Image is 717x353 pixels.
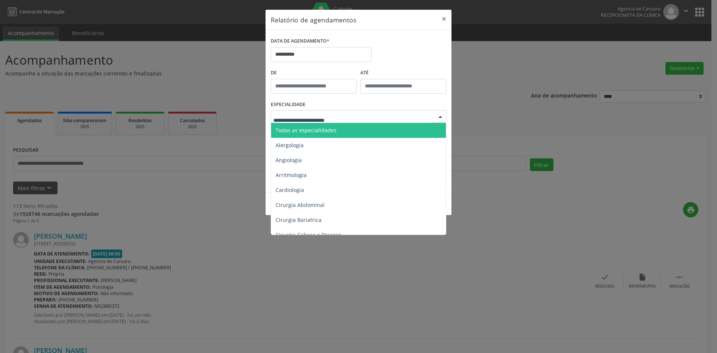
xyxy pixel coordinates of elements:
[276,186,304,193] span: Cardiologia
[271,15,356,25] h5: Relatório de agendamentos
[360,67,446,79] label: ATÉ
[276,216,322,223] span: Cirurgia Bariatrica
[276,201,325,208] span: Cirurgia Abdominal
[276,142,304,149] span: Alergologia
[276,171,307,179] span: Arritmologia
[271,99,305,111] label: ESPECIALIDADE
[276,231,341,238] span: Cirurgia Cabeça e Pescoço
[271,67,357,79] label: De
[276,127,336,134] span: Todas as especialidades
[271,35,329,47] label: DATA DE AGENDAMENTO
[276,157,302,164] span: Angiologia
[437,10,451,28] button: Close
